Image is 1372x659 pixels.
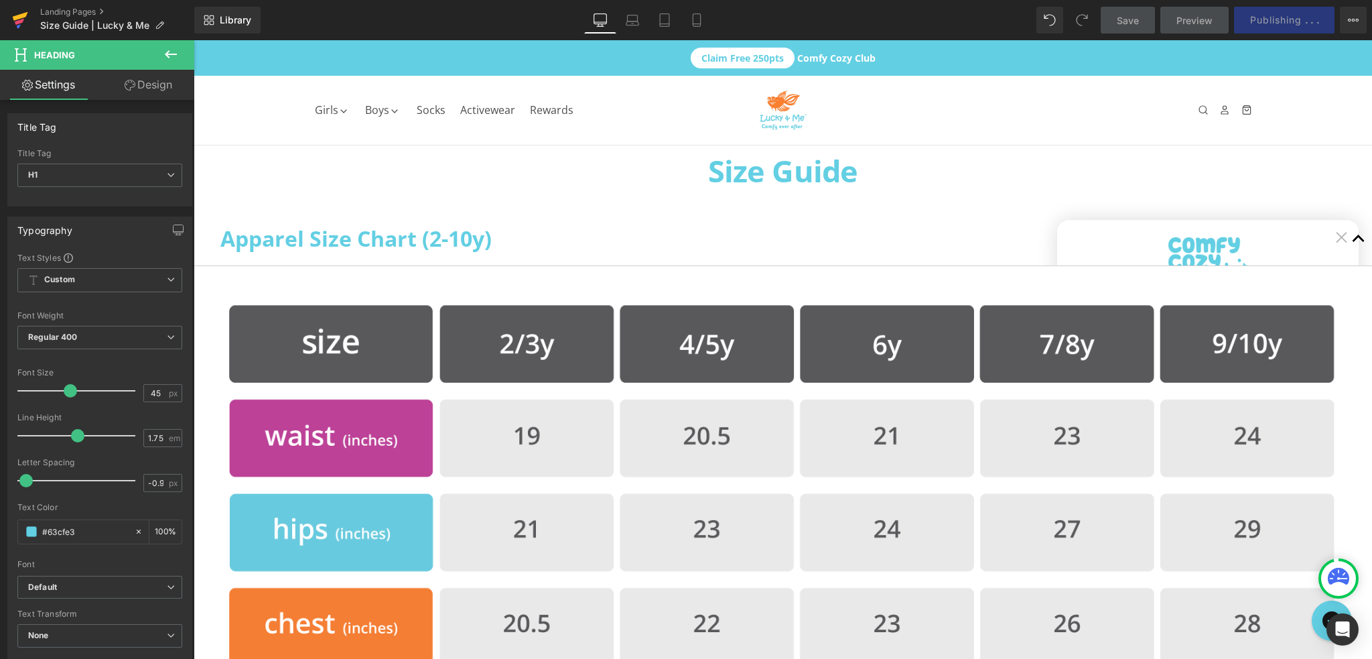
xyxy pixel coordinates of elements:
b: Regular 400 [28,332,78,342]
span: Library [220,14,251,26]
div: Text Color [17,503,182,512]
a: Preview [1160,7,1229,34]
span: Claim Free 250pts [497,7,601,29]
div: Letter Spacing [17,458,182,467]
button: Undo [1036,7,1063,34]
div: Title Tag [17,149,182,158]
a: Rewards [330,46,381,93]
div: Font Weight [17,311,182,320]
button: Redo [1069,7,1095,34]
a: Socks [217,46,261,93]
span: Heading [34,50,75,60]
div: Typography [17,217,72,236]
span: Size Guide | Lucky & Me [40,20,149,31]
b: H1 [28,170,38,180]
a: Mobile [681,7,713,34]
b: Custom [44,274,75,286]
span: Comfy Cozy Club [121,11,1058,25]
iframe: Gorgias live chat messenger [1111,556,1165,605]
span: em [169,434,180,442]
div: Title Tag [17,114,57,133]
a: Boys [165,46,220,93]
ul: New Main Menu [121,46,381,93]
a: Tablet [648,7,681,34]
img: Lucky & Me [564,50,614,90]
span: Preview [1176,13,1213,27]
span: Save [1117,13,1139,27]
button: More [1340,7,1367,34]
a: Landing Pages [40,7,194,17]
div: Font Size [17,368,182,377]
div: Open Intercom Messenger [1326,613,1359,646]
a: Activewear [261,46,330,93]
span: px [169,389,180,398]
input: Color [42,524,128,539]
div: Text Styles [17,252,182,263]
div: % [149,520,182,544]
strong: Apparel Size Chart (2-10y) [27,184,298,213]
div: Line Height [17,413,182,422]
a: Design [100,70,197,100]
a: Laptop [616,7,648,34]
a: Girls [121,46,169,93]
div: Font [17,560,182,569]
a: Desktop [584,7,616,34]
span: px [169,479,180,487]
i: Default [28,582,57,593]
a: New Library [194,7,261,34]
div: Text Transform [17,609,182,619]
b: None [28,630,49,640]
